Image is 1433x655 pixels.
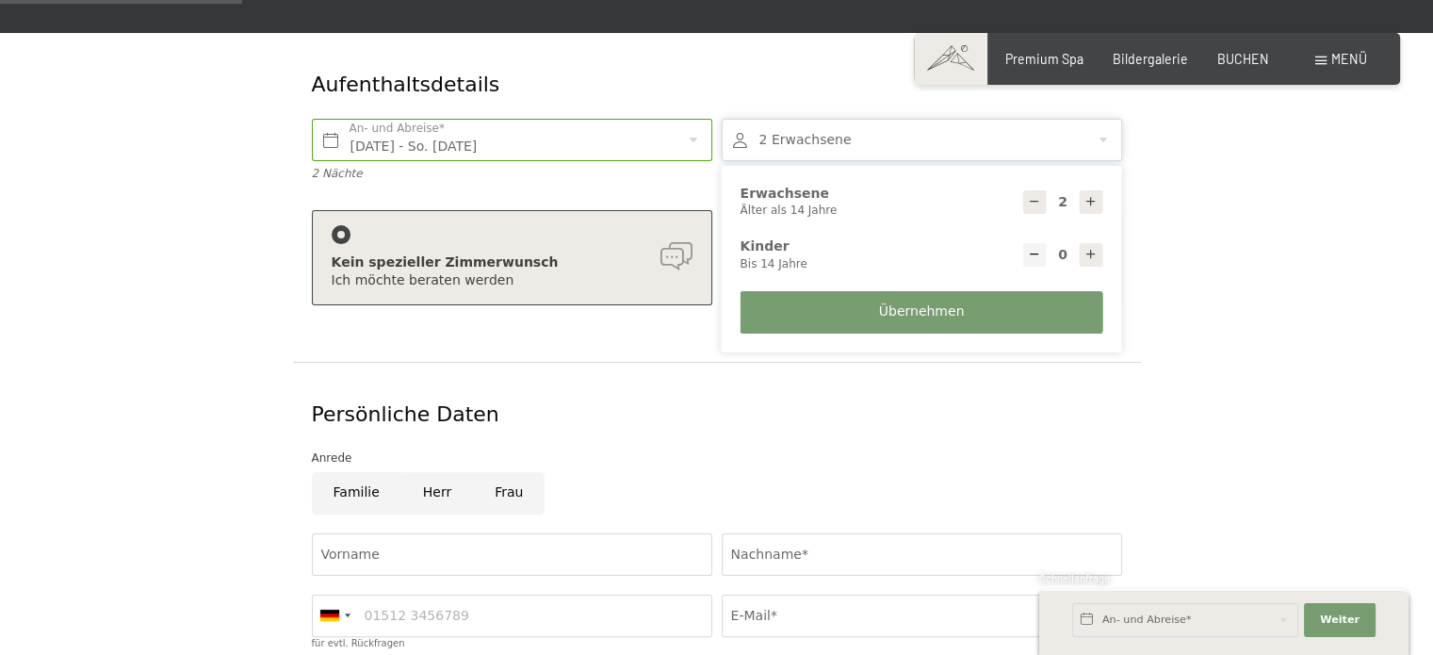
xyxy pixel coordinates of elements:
[1113,51,1188,67] a: Bildergalerie
[312,401,1122,430] div: Persönliche Daten
[1320,613,1360,628] span: Weiter
[312,449,1122,467] div: Anrede
[1005,51,1083,67] a: Premium Spa
[313,596,356,636] div: Germany (Deutschland): +49
[332,254,692,272] div: Kein spezieller Zimmerwunsch
[879,303,965,321] span: Übernehmen
[1331,51,1367,67] span: Menü
[312,166,712,182] div: 2 Nächte
[312,595,712,637] input: 01512 3456789
[332,271,692,290] div: Ich möchte beraten werden
[1304,603,1376,637] button: Weiter
[312,638,405,648] label: für evtl. Rückfragen
[1217,51,1269,67] a: BUCHEN
[1039,572,1110,584] span: Schnellanfrage
[312,71,985,100] div: Aufenthaltsdetails
[741,291,1103,334] button: Übernehmen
